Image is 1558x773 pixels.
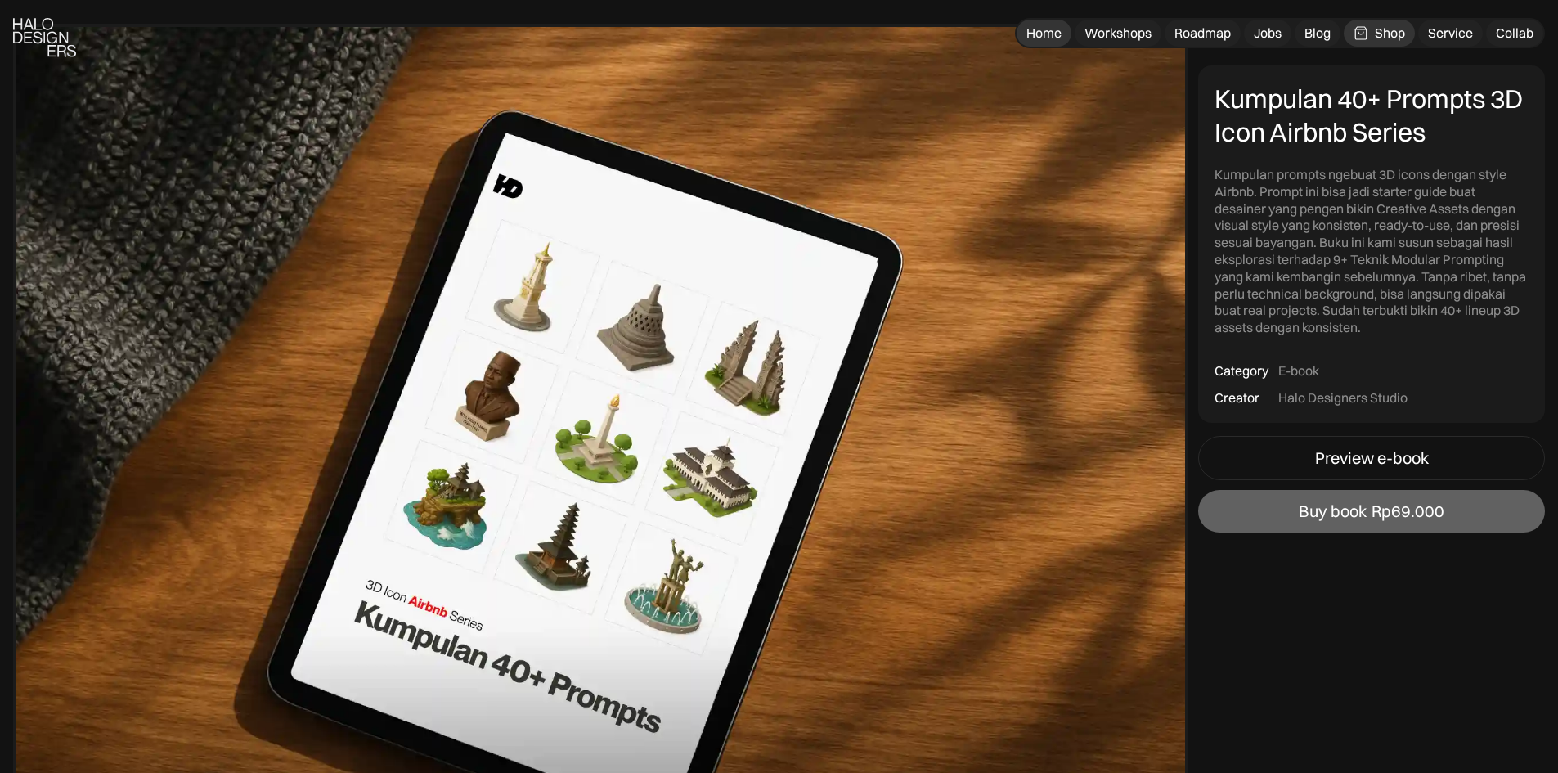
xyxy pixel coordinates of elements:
[1215,362,1268,380] div: Category
[1304,25,1331,42] div: Blog
[1075,20,1161,47] a: Workshops
[1278,389,1408,407] div: Halo Designers Studio
[1315,448,1429,468] div: Preview e-book
[1174,25,1231,42] div: Roadmap
[1215,82,1529,150] div: Kumpulan 40+ Prompts 3D Icon Airbnb Series
[1375,25,1405,42] div: Shop
[1418,20,1483,47] a: Service
[1428,25,1473,42] div: Service
[1254,25,1282,42] div: Jobs
[1215,389,1259,407] div: Creator
[1244,20,1291,47] a: Jobs
[1496,25,1533,42] div: Collab
[1486,20,1543,47] a: Collab
[1299,501,1367,521] div: Buy book
[1372,501,1444,521] div: Rp69.000
[1278,362,1319,380] div: E-book
[1084,25,1152,42] div: Workshops
[1295,20,1340,47] a: Blog
[1026,25,1062,42] div: Home
[1165,20,1241,47] a: Roadmap
[1198,490,1545,533] a: Buy bookRp69.000
[1344,20,1415,47] a: Shop
[1017,20,1071,47] a: Home
[1198,436,1545,480] a: Preview e-book
[1215,166,1529,336] div: Kumpulan prompts ngebuat 3D icons dengan style Airbnb. Prompt ini bisa jadi starter guide buat de...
